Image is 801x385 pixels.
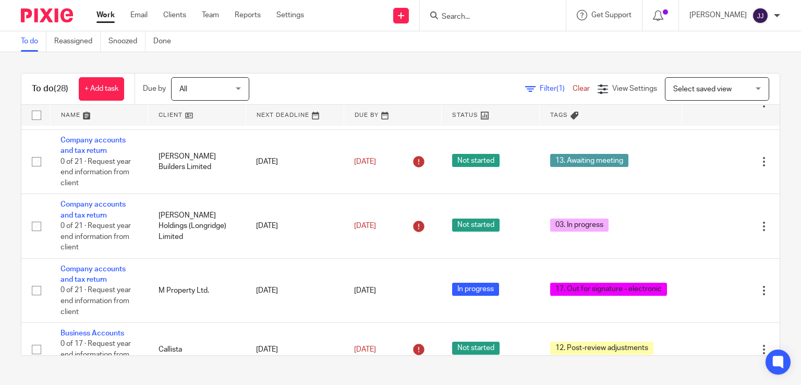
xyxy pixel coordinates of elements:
h1: To do [32,83,68,94]
span: Not started [452,154,500,167]
td: [PERSON_NAME] Holdings (Longridge) Limited [148,194,246,258]
span: All [179,86,187,93]
td: M Property Ltd. [148,258,246,322]
span: Not started [452,219,500,232]
span: View Settings [612,85,657,92]
a: Email [130,10,148,20]
a: + Add task [79,77,124,101]
span: [DATE] [354,346,376,353]
span: 03. In progress [550,219,609,232]
td: [DATE] [246,323,344,377]
a: Company accounts and tax return [60,266,126,283]
span: Filter [540,85,573,92]
td: [DATE] [246,130,344,194]
p: [PERSON_NAME] [689,10,747,20]
td: Callista [148,323,246,377]
span: 13. Awaiting meeting [550,154,628,167]
span: [DATE] [354,287,376,294]
span: In progress [452,283,499,296]
span: 12. Post-review adjustments [550,342,653,355]
span: Not started [452,342,500,355]
p: Due by [143,83,166,94]
a: Snoozed [108,31,145,52]
span: 0 of 21 · Request year end information from client [60,287,131,316]
span: 0 of 21 · Request year end information from client [60,222,131,251]
input: Search [441,13,535,22]
img: svg%3E [752,7,769,24]
a: Company accounts and tax return [60,201,126,219]
span: 0 of 17 · Request year end information from client [60,341,131,369]
span: 17. Out for signature - electronic [550,283,667,296]
a: Work [96,10,115,20]
a: Done [153,31,179,52]
a: Business Accounts [60,330,124,337]
span: Get Support [591,11,632,19]
span: (1) [556,85,565,92]
td: [DATE] [246,258,344,322]
span: [DATE] [354,222,376,230]
a: Clients [163,10,186,20]
a: Team [202,10,219,20]
span: Select saved view [673,86,732,93]
img: Pixie [21,8,73,22]
a: Reports [235,10,261,20]
span: Tags [550,112,568,118]
span: [DATE] [354,158,376,165]
a: Reassigned [54,31,101,52]
a: Company accounts and tax return [60,137,126,154]
span: 0 of 21 · Request year end information from client [60,158,131,187]
td: [PERSON_NAME] Builders Limited [148,130,246,194]
a: Settings [276,10,304,20]
a: Clear [573,85,590,92]
a: To do [21,31,46,52]
span: (28) [54,85,68,93]
td: [DATE] [246,194,344,258]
